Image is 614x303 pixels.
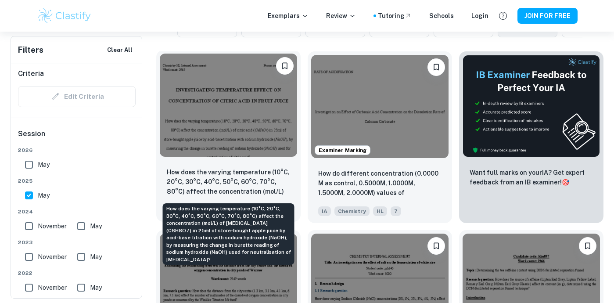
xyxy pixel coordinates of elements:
[38,191,50,200] span: May
[470,168,593,187] p: Want full marks on your IA ? Get expert feedback from an IB examiner!
[18,129,136,146] h6: Session
[156,51,301,223] a: Please log in to bookmark exemplarsHow does the varying temperature (10°C, 20°C, 30°C, 40°C, 50°C...
[38,283,67,292] span: November
[459,51,603,223] a: ThumbnailWant full marks on yourIA? Get expert feedback from an IB examiner!
[315,146,370,154] span: Examiner Marking
[326,11,356,21] p: Review
[37,7,93,25] img: Clastify logo
[471,11,488,21] a: Login
[38,160,50,170] span: May
[427,237,445,255] button: Please log in to bookmark exemplars
[18,86,136,107] div: Criteria filters are unavailable when searching by topic
[18,177,136,185] span: 2025
[378,11,412,21] a: Tutoring
[579,237,596,255] button: Please log in to bookmark exemplars
[18,208,136,216] span: 2024
[517,8,578,24] button: JOIN FOR FREE
[429,11,454,21] a: Schools
[90,221,102,231] span: May
[311,55,449,158] img: Chemistry IA example thumbnail: How do different concentration (0.0000 M
[562,179,569,186] span: 🎯
[18,269,136,277] span: 2022
[18,146,136,154] span: 2026
[18,44,43,56] h6: Filters
[308,51,452,223] a: Examiner MarkingPlease log in to bookmark exemplarsHow do different concentration (0.0000 M as co...
[105,43,135,57] button: Clear All
[38,221,67,231] span: November
[163,203,294,265] div: How does the varying temperature (10°C, 20°C, 30°C, 40°C, 50°C, 60°C, 70°C, 80°C) affect the conc...
[276,57,294,75] button: Please log in to bookmark exemplars
[160,54,297,157] img: Chemistry IA example thumbnail: How does the varying temperature (10°C,
[90,252,102,262] span: May
[373,206,387,216] span: HL
[496,8,510,23] button: Help and Feedback
[167,167,290,197] p: How does the varying temperature (10°C, 20°C, 30°C, 40°C, 50°C, 60°C, 70°C, 80°C) affect the conc...
[463,55,600,157] img: Thumbnail
[18,238,136,246] span: 2023
[318,206,331,216] span: IA
[90,283,102,292] span: May
[391,206,401,216] span: 7
[268,11,309,21] p: Exemplars
[18,69,44,79] h6: Criteria
[318,169,442,198] p: How do different concentration (0.0000 M as control, 0.5000M, 1.0000M, 1.5000M, 2.0000M) values o...
[427,58,445,76] button: Please log in to bookmark exemplars
[334,206,370,216] span: Chemistry
[38,252,67,262] span: November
